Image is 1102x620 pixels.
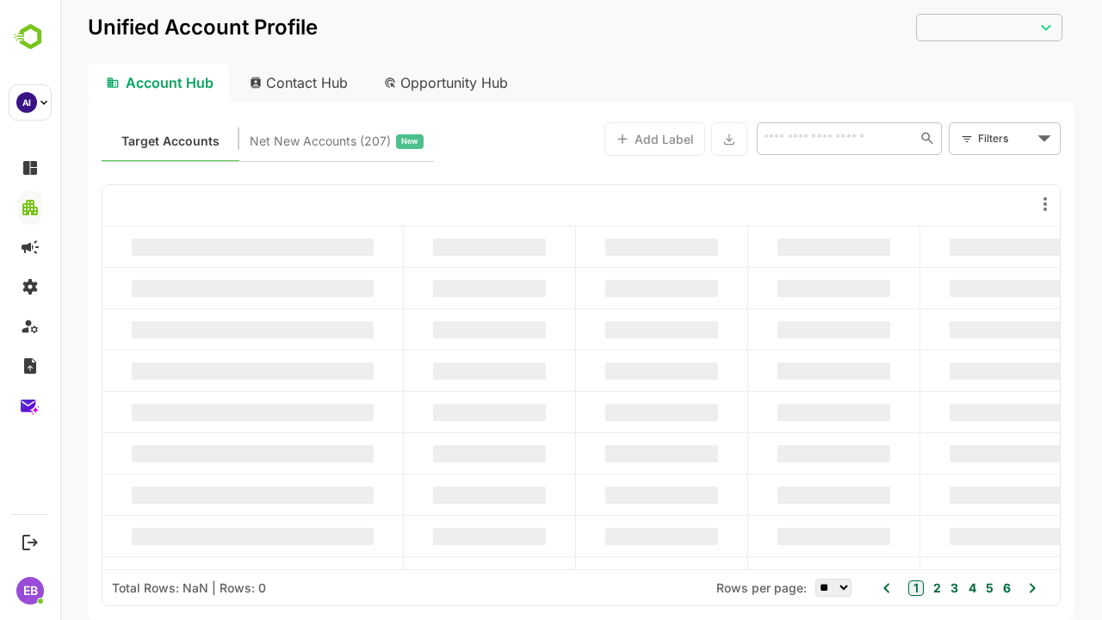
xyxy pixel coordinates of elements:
[921,579,933,598] button: 5
[16,577,44,604] div: EB
[28,17,257,38] p: Unified Account Profile
[189,130,363,152] div: Newly surfaced ICP-fit accounts from Intent, Website, LinkedIn, and other engagement signals.
[9,21,53,53] img: BambooboxLogoMark.f1c84d78b4c51b1a7b5f700c9845e183.svg
[651,122,687,156] button: Export the selected data as CSV
[61,130,159,152] span: Known accounts you’ve identified to target - imported from CRM, Offline upload, or promoted from ...
[938,579,950,598] button: 6
[189,130,331,152] span: Net New Accounts ( 207 )
[52,580,206,595] div: Total Rows: NaN | Rows: 0
[28,64,169,102] div: Account Hub
[176,64,303,102] div: Contact Hub
[18,530,41,554] button: Logout
[656,580,746,595] span: Rows per page:
[856,12,1002,42] div: ​
[310,64,463,102] div: Opportunity Hub
[544,122,645,156] button: Add Label
[16,92,37,113] div: AI
[886,579,898,598] button: 3
[916,121,1000,157] div: Filters
[904,579,916,598] button: 4
[848,580,864,596] button: 1
[341,130,358,152] span: New
[869,579,881,598] button: 2
[918,129,973,147] div: Filters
